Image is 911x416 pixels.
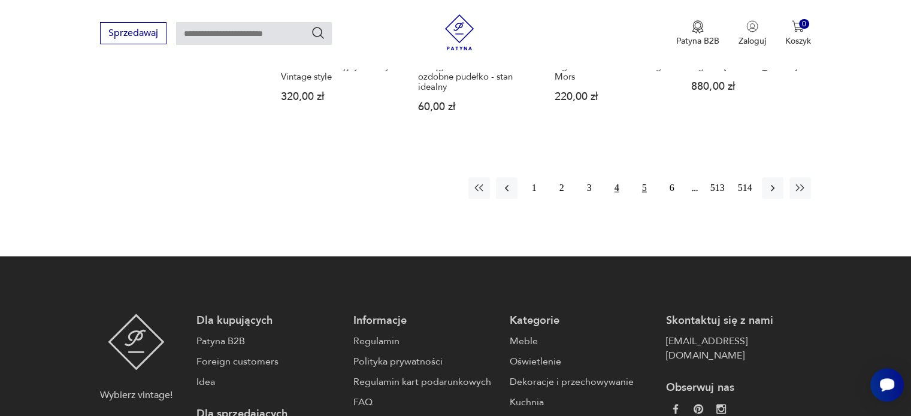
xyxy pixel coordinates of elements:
[661,177,683,199] button: 6
[510,354,654,369] a: Oświetlenie
[510,395,654,409] a: Kuchnia
[606,177,628,199] button: 4
[108,314,165,370] img: Patyna - sklep z meblami i dekoracjami vintage
[666,381,810,395] p: Obserwuj nas
[196,354,341,369] a: Foreign customers
[676,35,719,47] p: Patyna B2B
[281,92,395,102] p: 320,00 zł
[353,314,498,328] p: Informacje
[579,177,600,199] button: 3
[739,35,766,47] p: Zaloguj
[418,62,532,92] h3: Okrągłe drewniane ozdobne pudełko - stan idealny
[739,20,766,47] button: Zaloguj
[785,20,811,47] button: 0Koszyk
[100,388,172,402] p: Wybierz vintage!
[691,62,805,72] h3: Figurka [PERSON_NAME]
[676,20,719,47] a: Ikona medaluPatyna B2B
[510,314,654,328] p: Kategorie
[799,19,809,29] div: 0
[441,14,477,50] img: Patyna - sklep z meblami i dekoracjami vintage
[510,375,654,389] a: Dekoracje i przechowywanie
[418,102,532,112] p: 60,00 zł
[551,177,573,199] button: 2
[353,395,498,409] a: FAQ
[196,314,341,328] p: Dla kupujących
[676,20,719,47] button: Patyna B2B
[555,62,668,82] h3: Figurka Hummel Hamburg Mors
[523,177,545,199] button: 1
[634,177,655,199] button: 5
[353,375,498,389] a: Regulamin kart podarunkowych
[785,35,811,47] p: Koszyk
[734,177,756,199] button: 514
[746,20,758,32] img: Ikonka użytkownika
[870,368,904,402] iframe: Smartsupp widget button
[510,334,654,348] a: Meble
[353,354,498,369] a: Polityka prywatności
[281,62,395,82] h3: Wazon dekoracyjny szklany Vintage style
[353,334,498,348] a: Regulamin
[707,177,728,199] button: 513
[792,20,804,32] img: Ikona koszyka
[692,20,704,34] img: Ikona medalu
[694,404,703,414] img: 37d27d81a828e637adc9f9cb2e3d3a8a.webp
[100,22,167,44] button: Sprzedawaj
[666,314,810,328] p: Skontaktuj się z nami
[311,26,325,40] button: Szukaj
[100,30,167,38] a: Sprzedawaj
[555,92,668,102] p: 220,00 zł
[666,334,810,363] a: [EMAIL_ADDRESS][DOMAIN_NAME]
[716,404,726,414] img: c2fd9cf7f39615d9d6839a72ae8e59e5.webp
[196,334,341,348] a: Patyna B2B
[671,404,680,414] img: da9060093f698e4c3cedc1453eec5031.webp
[196,375,341,389] a: Idea
[691,81,805,92] p: 880,00 zł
